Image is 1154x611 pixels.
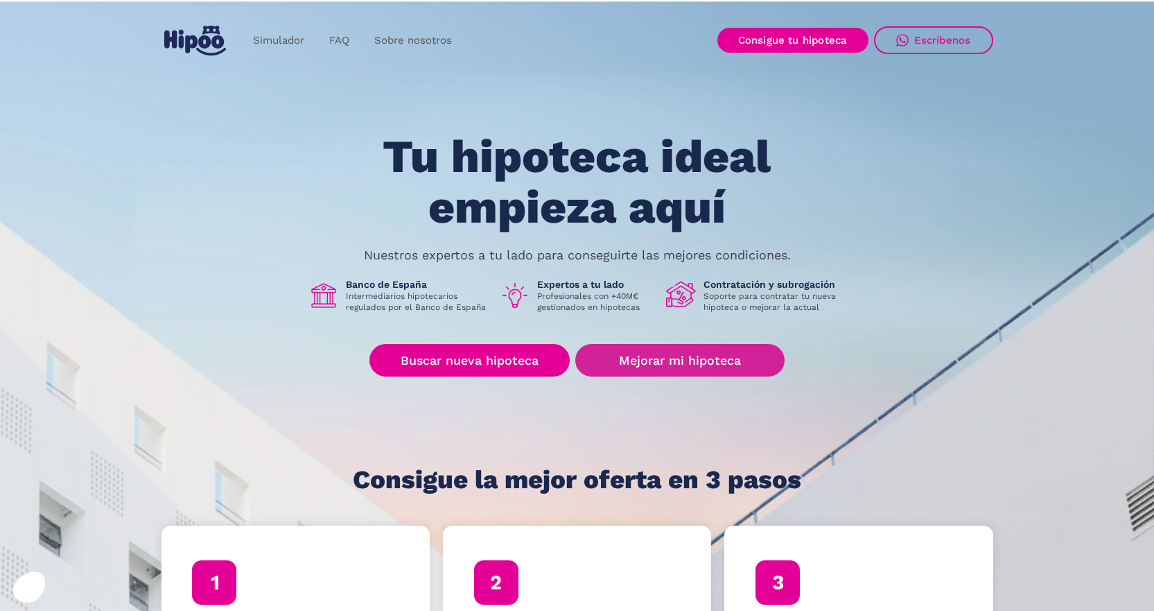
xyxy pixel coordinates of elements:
[717,28,868,53] a: Consigue tu hipoteca
[353,466,801,494] h1: Consigue la mejor oferta en 3 pasos
[362,27,464,54] a: Sobre nosotros
[703,278,846,291] h1: Contratación y subrogación
[346,291,489,313] p: Intermediarios hipotecarios regulados por el Banco de España
[161,20,229,61] a: home
[537,291,655,313] p: Profesionales con +40M€ gestionados en hipotecas
[874,26,993,54] a: Escríbenos
[317,27,362,54] a: FAQ
[241,27,317,54] a: Simulador
[369,344,570,377] a: Buscar nueva hipoteca
[314,132,839,232] h1: Tu hipoteca ideal empieza aquí
[364,250,791,261] p: Nuestros expertos a tu lado para conseguirte las mejores condiciones.
[914,34,971,46] div: Escríbenos
[703,291,846,313] p: Soporte para contratar tu nueva hipoteca o mejorar la actual
[346,278,489,291] h1: Banco de España
[537,278,655,291] h1: Expertos a tu lado
[575,344,784,377] a: Mejorar mi hipoteca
